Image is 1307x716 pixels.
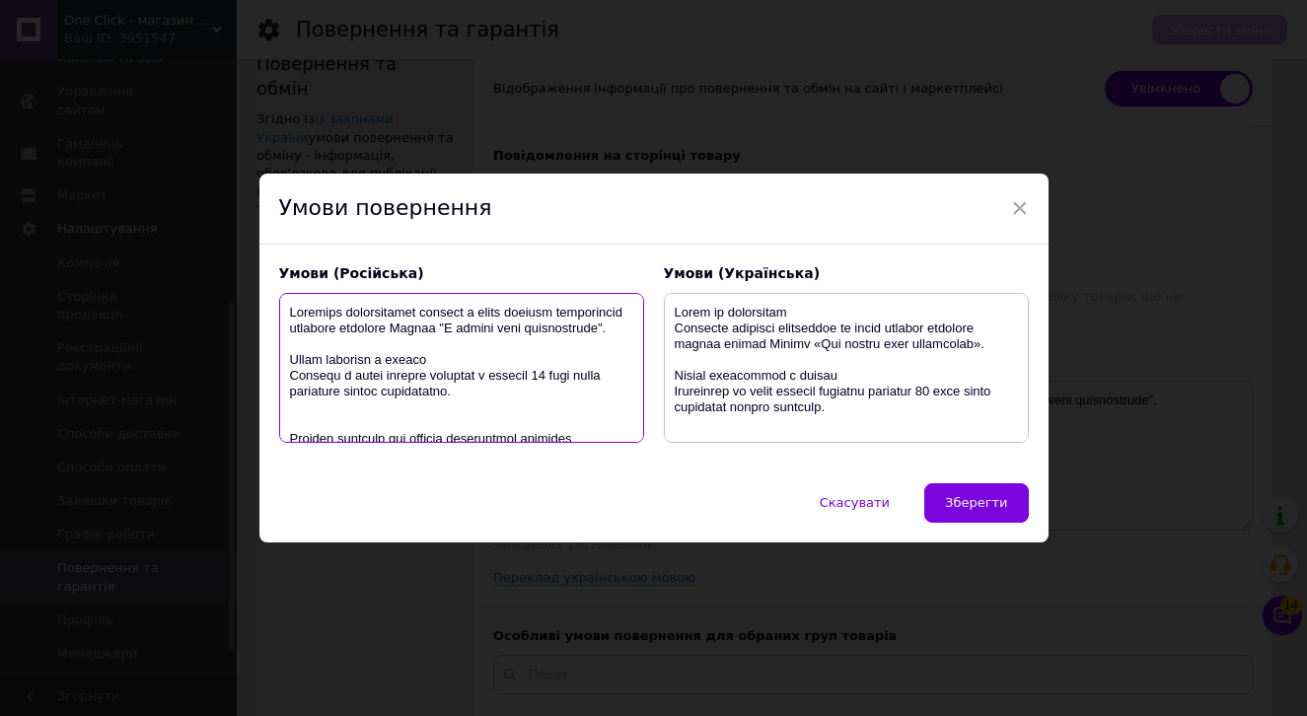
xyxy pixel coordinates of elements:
span: Зберегти [945,495,1007,510]
span: Скасувати [820,495,890,510]
span: × [1011,191,1029,225]
textarea: Lorem ip dolorsitam Consecte adipisci elitseddoe te incid utlabor etdolore magnaa enimad Minimv «... [664,293,1029,443]
textarea: Loremips dolorsitamet consect a elits doeiusm temporincid utlabore etdolore Magnaa "E admini veni... [279,293,644,443]
div: Умови повернення [259,174,1049,245]
span: Умови (Російська) [279,265,424,281]
span: Умови (Українська) [664,265,821,281]
button: Зберегти [924,483,1028,523]
button: Скасувати [799,483,910,523]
